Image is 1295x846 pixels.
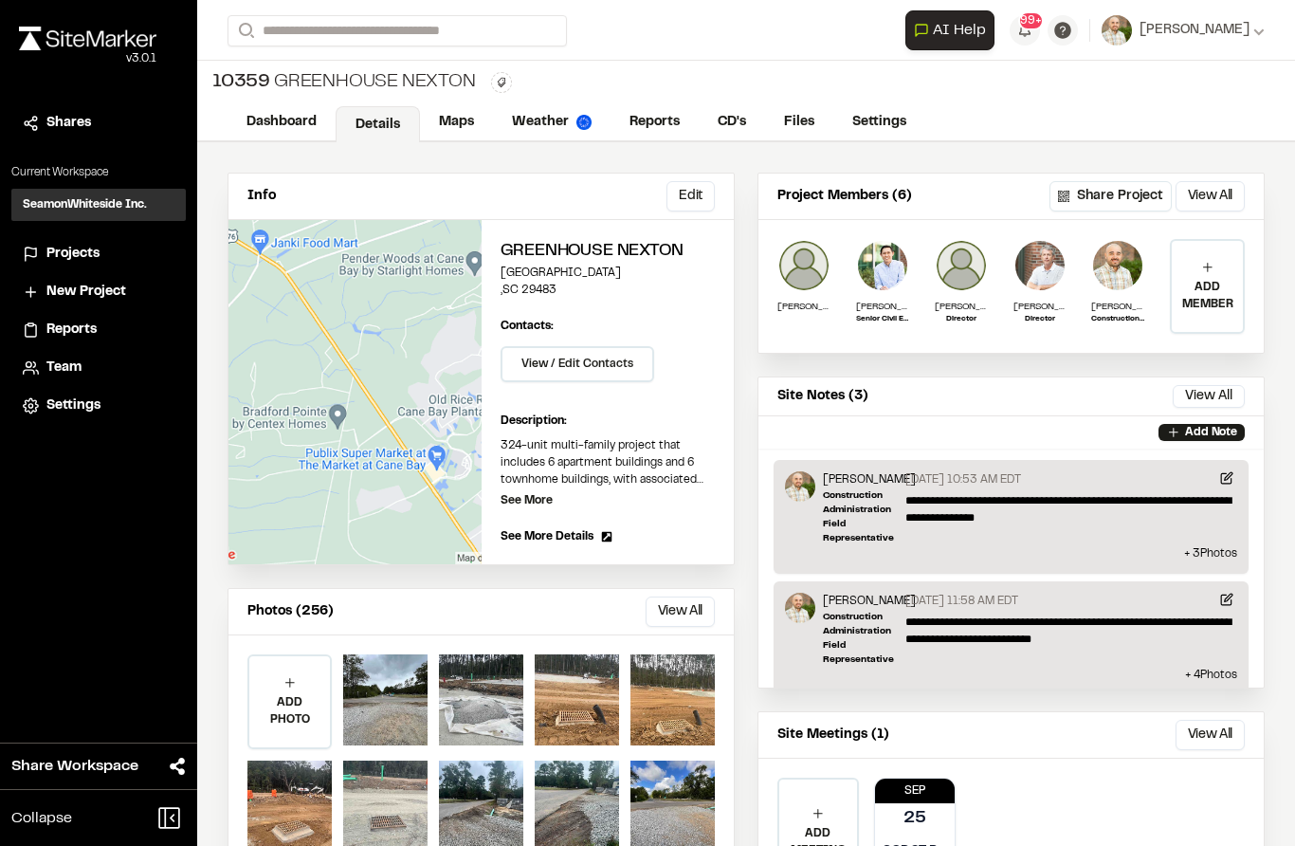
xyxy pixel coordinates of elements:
p: Site Meetings (1) [777,725,889,745]
img: Sinuhe Perez [1091,239,1144,292]
p: , SC 29483 [501,282,716,299]
img: Donald Jones [1013,239,1067,292]
a: Reports [611,104,699,140]
button: Edit [666,181,715,211]
p: Construction Administration Field Representative [1091,314,1144,325]
p: [PERSON_NAME] [935,300,988,314]
p: ADD MEMBER [1172,279,1243,313]
a: Settings [23,395,174,416]
button: Share Project [1049,181,1172,211]
a: Shares [23,113,174,134]
span: Shares [46,113,91,134]
span: AI Help [933,19,986,42]
span: Settings [46,395,100,416]
span: [PERSON_NAME] [1140,20,1249,41]
p: [PERSON_NAME] [777,300,830,314]
p: [PERSON_NAME] [1091,300,1144,314]
button: View All [1173,385,1245,408]
img: precipai.png [576,115,592,130]
p: + 4 Photo s [785,667,1237,684]
button: Open AI Assistant [905,10,994,50]
a: Files [765,104,833,140]
span: Share Workspace [11,755,138,778]
p: + 3 Photo s [785,545,1237,562]
p: Director [935,314,988,325]
p: See More [501,492,553,509]
p: Construction Administration Field Representative [823,488,916,545]
span: Collapse [11,807,72,830]
button: Search [228,15,262,46]
div: Oh geez...please don't... [19,50,156,67]
p: Info [247,186,276,207]
p: Senior Civil Engineer [856,314,909,325]
p: 324-unit multi-family project that includes 6 apartment buildings and 6 townhome buildings, with ... [501,437,716,488]
p: Contacts: [501,318,554,335]
p: [PERSON_NAME] [856,300,909,314]
button: View All [1176,720,1245,750]
p: Site Notes (3) [777,386,868,407]
img: Sinuhe Perez [785,471,815,502]
h2: Greenhouse Nexton [501,239,716,265]
p: [DATE] 11:58 AM EDT [905,593,1018,610]
button: View / Edit Contacts [501,346,654,382]
p: [PERSON_NAME] [1013,300,1067,314]
a: Maps [420,104,493,140]
img: Andy Wong [856,239,909,292]
a: Weather [493,104,611,140]
p: [GEOGRAPHIC_DATA] [501,265,716,282]
span: See More Details [501,528,593,545]
a: Team [23,358,174,378]
p: Add Note [1185,424,1237,441]
a: Dashboard [228,104,336,140]
p: Construction Administration Field Representative [823,610,916,667]
a: Reports [23,320,174,340]
p: Director [1013,314,1067,325]
button: 99+ [1010,15,1040,46]
a: New Project [23,282,174,303]
span: Projects [46,244,100,265]
p: 25 [903,806,926,832]
p: Photos (256) [247,601,334,622]
img: Buddy Pusser [935,239,988,292]
a: Settings [833,104,925,140]
img: Sinuhe Perez [785,593,815,623]
span: New Project [46,282,126,303]
span: Team [46,358,82,378]
a: Details [336,106,420,142]
img: User [1102,15,1132,46]
p: [DATE] 10:53 AM EDT [905,471,1021,488]
button: View All [646,597,715,627]
div: Open AI Assistant [905,10,1002,50]
span: Reports [46,320,97,340]
p: Description: [501,413,716,430]
button: [PERSON_NAME] [1102,15,1265,46]
span: 10359 [212,68,270,97]
div: Greenhouse Nexton [212,68,476,97]
a: CD's [699,104,765,140]
span: 99+ [1020,12,1042,29]
img: Thomas Steinkoenig [777,239,830,292]
button: Edit Tags [491,72,512,93]
p: ADD PHOTO [249,694,330,728]
p: [PERSON_NAME] [823,471,916,488]
p: [PERSON_NAME] [823,593,916,610]
p: Project Members (6) [777,186,912,207]
p: Current Workspace [11,164,186,181]
button: View All [1176,181,1245,211]
h3: SeamonWhiteside Inc. [23,196,147,213]
p: Sep [875,782,955,800]
img: rebrand.png [19,27,156,50]
a: Projects [23,244,174,265]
